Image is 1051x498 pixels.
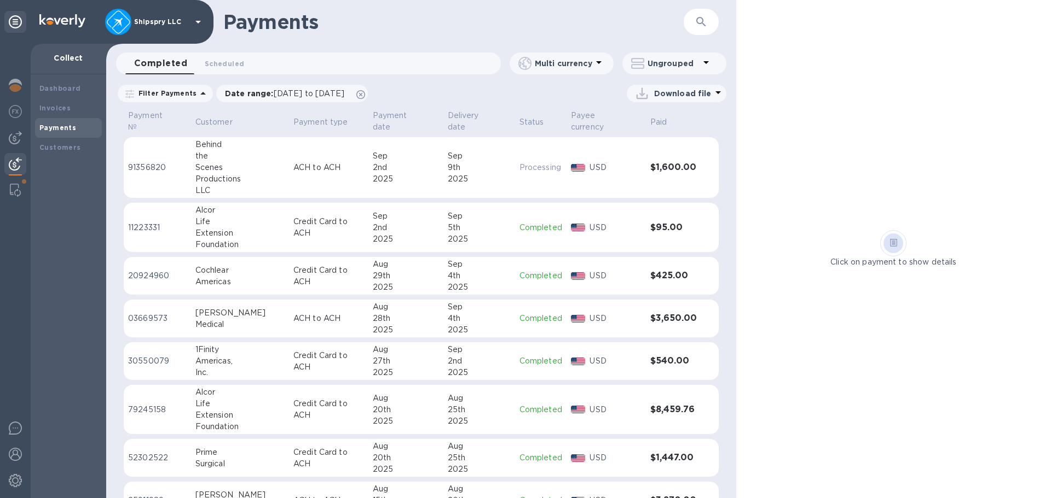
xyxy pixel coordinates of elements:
div: 2025 [448,324,511,336]
p: Credit Card to ACH [293,265,364,288]
div: Americas, [195,355,285,367]
p: ACH to ACH [293,313,364,324]
div: 2nd [448,355,511,367]
div: Productions [195,173,285,185]
p: Processing [519,162,562,173]
div: Aug [373,344,439,355]
div: Cochlear [195,265,285,276]
span: Payment date [373,110,439,133]
p: Completed [519,222,562,233]
div: 2025 [373,282,439,293]
div: Sep [448,344,511,355]
div: 2025 [373,173,439,185]
p: USD [590,404,641,415]
p: Date range : [225,88,350,99]
p: Multi currency [535,58,592,69]
div: Scenes [195,162,285,173]
div: 28th [373,313,439,324]
div: 25th [448,404,511,415]
div: Americas [195,276,285,288]
div: 9th [448,162,511,173]
p: Payment date [373,110,425,133]
p: Paid [650,116,667,128]
div: 4th [448,313,511,324]
img: USD [571,224,586,231]
div: 29th [373,270,439,282]
p: Customer [195,116,233,128]
img: USD [571,164,586,172]
div: [PERSON_NAME] [195,307,285,319]
h3: $540.00 [650,356,697,366]
p: Delivery date [448,110,496,133]
div: Aug [373,441,439,452]
p: Payment № [128,110,172,133]
b: Dashboard [39,84,81,92]
p: 20924960 [128,270,187,282]
p: Completed [519,270,562,282]
p: Payment type [293,116,348,128]
p: Completed [519,355,562,367]
div: 2025 [448,173,511,185]
div: 5th [448,222,511,233]
div: 20th [373,404,439,415]
p: USD [590,162,641,173]
div: Sep [448,301,511,313]
p: ACH to ACH [293,162,364,173]
div: Unpin categories [4,11,26,33]
img: USD [571,454,586,462]
div: Alcor [195,386,285,398]
p: USD [590,222,641,233]
div: Aug [448,483,511,495]
div: Extension [195,227,285,239]
span: Status [519,116,558,128]
img: Foreign exchange [9,105,22,118]
span: Completed [134,56,187,71]
p: Status [519,116,544,128]
div: Surgical [195,458,285,470]
div: Foundation [195,239,285,250]
span: Paid [650,116,682,128]
div: LLC [195,185,285,196]
div: Aug [373,301,439,313]
div: 2025 [373,367,439,378]
h3: $95.00 [650,222,697,233]
span: [DATE] to [DATE] [274,89,344,98]
b: Payments [39,124,76,132]
div: the [195,150,285,162]
b: Customers [39,143,81,151]
div: 2025 [373,324,439,336]
p: Credit Card to ACH [293,398,364,421]
p: USD [590,355,641,367]
p: 11223331 [128,222,187,233]
div: Behind [195,139,285,150]
div: Aug [373,483,439,495]
span: Payment type [293,116,362,128]
h3: $425.00 [650,271,697,281]
div: 2025 [373,464,439,475]
b: Invoices [39,104,71,112]
p: USD [590,452,641,464]
h1: Payments [223,10,684,33]
div: 2025 [373,415,439,427]
div: Sep [448,150,511,162]
div: Medical [195,319,285,330]
img: USD [571,358,586,365]
p: Completed [519,452,562,464]
div: Sep [373,210,439,222]
img: USD [571,406,586,413]
div: Sep [448,259,511,270]
p: 03669573 [128,313,187,324]
p: Ungrouped [648,58,700,69]
div: 2025 [448,415,511,427]
div: Life [195,398,285,409]
h3: $3,650.00 [650,313,697,324]
span: Payee currency [571,110,642,133]
p: Completed [519,404,562,415]
div: Inc. [195,367,285,378]
p: Click on payment to show details [830,256,956,268]
span: Delivery date [448,110,511,133]
p: 91356820 [128,162,187,173]
div: 2025 [448,367,511,378]
div: 27th [373,355,439,367]
div: Prime [195,447,285,458]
